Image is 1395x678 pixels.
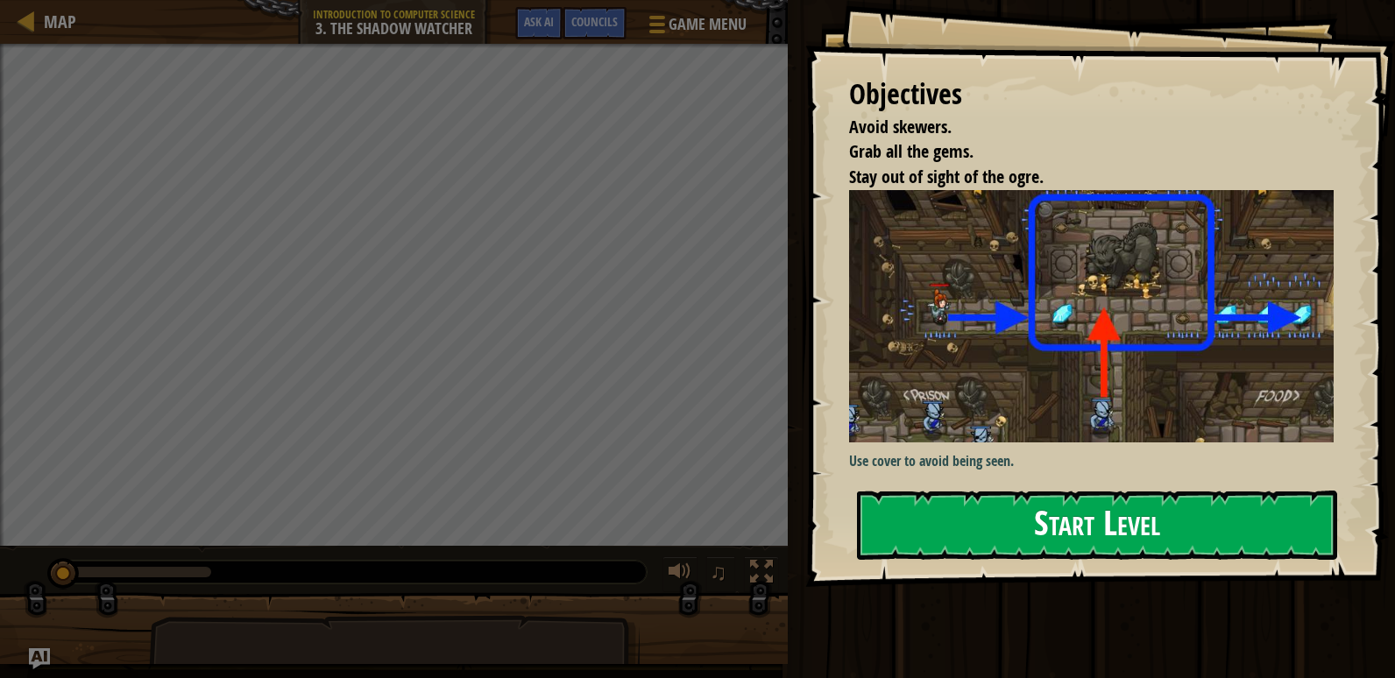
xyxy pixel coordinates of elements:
[706,556,736,592] button: ♫
[710,559,727,585] span: ♫
[849,74,1334,115] div: Objectives
[849,165,1044,188] span: Stay out of sight of the ogre.
[827,165,1329,190] li: Mantente fuera de la vista del ogro.
[44,10,76,33] span: Map
[571,13,618,30] span: Councils
[515,7,563,39] button: Ask AI
[29,648,50,669] button: Ask AI
[669,13,747,36] span: Game Menu
[849,190,1347,442] img: Shadow Guard
[524,13,554,30] span: Ask AI
[849,139,974,163] span: Grab all the gems.
[827,139,1329,165] li: Coge todas las gemas.
[849,451,1347,471] p: Use cover to avoid being seen.
[662,556,697,592] button: Ajustar volúmen
[35,10,76,33] a: Map
[857,491,1337,560] button: Start Level
[635,7,757,48] button: Game Menu
[744,556,779,592] button: Alterna pantalla completa.
[849,115,952,138] span: Avoid skewers.
[827,115,1329,140] li: Evita los pinchos.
